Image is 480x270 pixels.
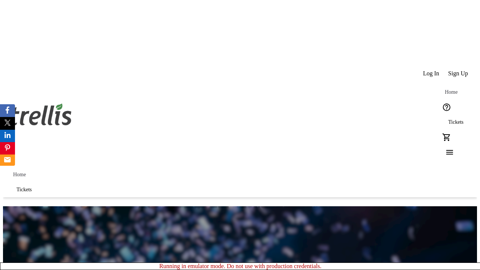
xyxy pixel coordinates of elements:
a: Tickets [439,115,472,130]
button: Log In [418,66,444,81]
a: Home [439,85,463,100]
a: Tickets [7,182,41,197]
span: Log In [423,70,439,77]
img: Orient E2E Organization 1aIgMQFKAX's Logo [7,95,74,133]
span: Tickets [16,187,32,193]
button: Menu [439,145,454,160]
span: Tickets [448,119,463,125]
a: Home [7,167,31,182]
span: Home [445,89,457,95]
span: Sign Up [448,70,468,77]
button: Help [439,100,454,115]
button: Sign Up [444,66,472,81]
button: Cart [439,130,454,145]
span: Home [13,172,26,178]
